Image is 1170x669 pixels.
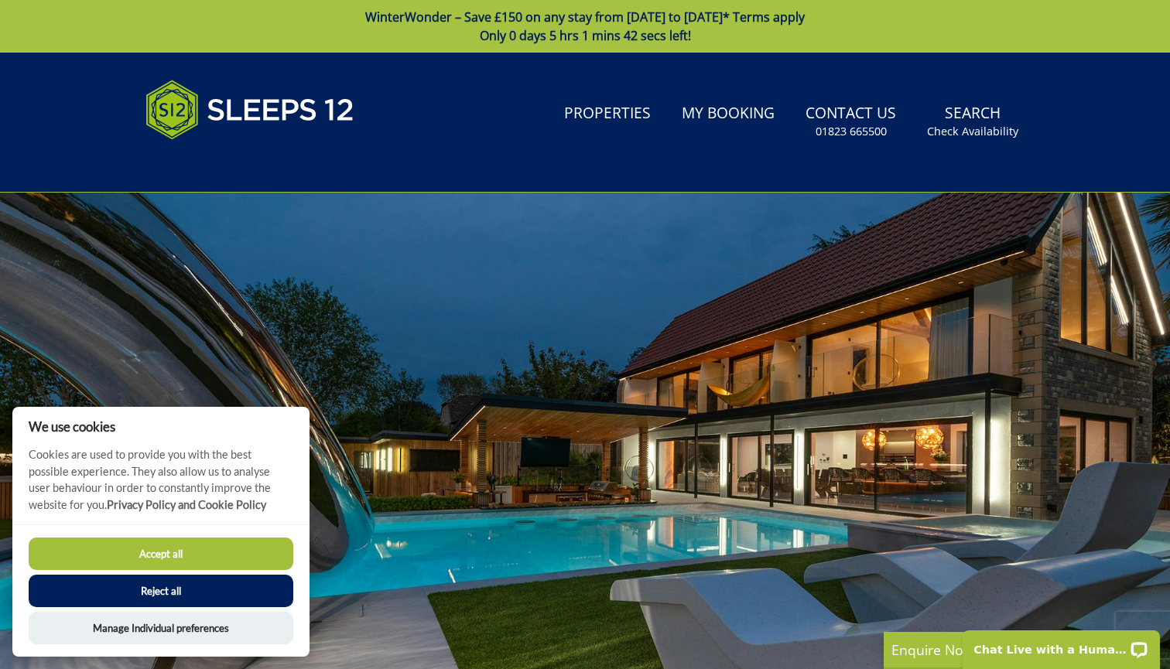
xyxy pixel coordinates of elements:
a: Properties [558,97,657,131]
p: Cookies are used to provide you with the best possible experience. They also allow us to analyse ... [12,446,310,524]
a: Privacy Policy and Cookie Policy [107,498,266,511]
span: Only 0 days 5 hrs 1 mins 42 secs left! [480,27,691,44]
a: SearchCheck Availability [921,97,1025,147]
p: Enquire Now [891,640,1124,660]
h2: We use cookies [12,419,310,434]
button: Reject all [29,575,293,607]
iframe: LiveChat chat widget [953,620,1170,669]
a: Contact Us01823 665500 [799,97,902,147]
small: 01823 665500 [816,124,887,139]
button: Manage Individual preferences [29,612,293,644]
small: Check Availability [927,124,1018,139]
button: Accept all [29,538,293,570]
a: My Booking [676,97,781,131]
iframe: Customer reviews powered by Trustpilot [138,158,300,171]
img: Sleeps 12 [145,71,354,148]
